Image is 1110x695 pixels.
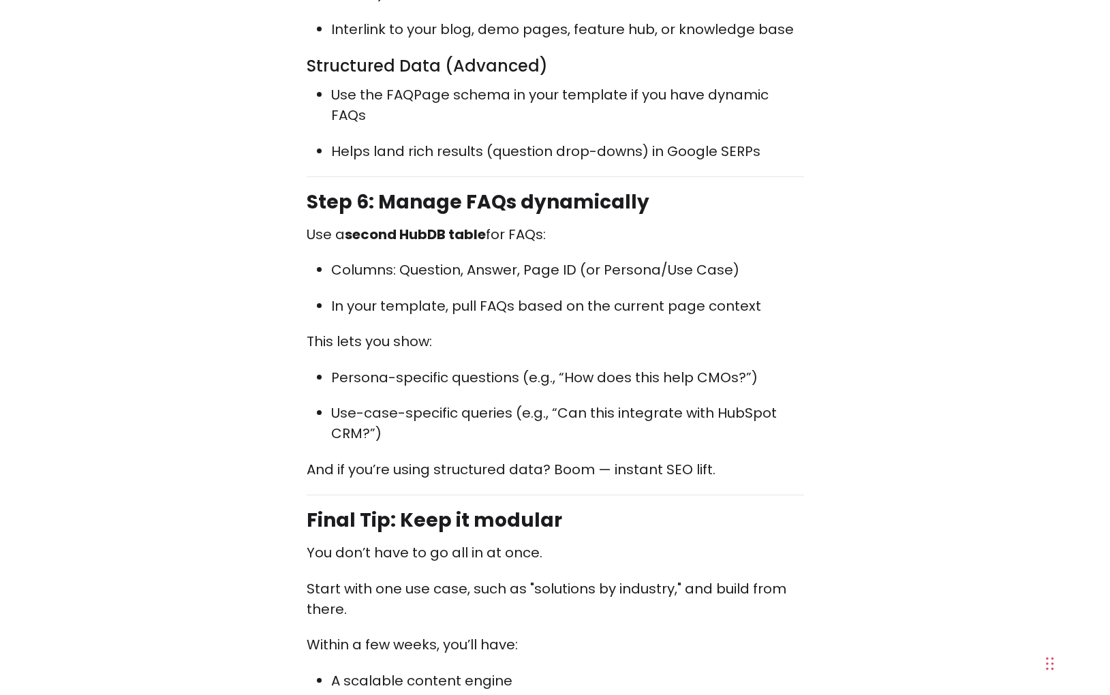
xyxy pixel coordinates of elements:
p: A scalable content engine [331,670,804,691]
p: Columns: Question, Answer, Page ID (or Persona/Use Case) [331,260,804,280]
p: Use-case-specific queries (e.g., “Can this integrate with HubSpot CRM?”) [331,403,804,444]
p: This lets you show: [307,331,804,352]
strong: second HubDB table [345,225,486,244]
p: Within a few weeks, you’ll have: [307,634,804,655]
h3: Structured Data (Advanced) [307,55,804,77]
h2: Final Tip: Keep it modular [307,508,804,534]
p: Persona-specific questions (e.g., “How does this help CMOs?”) [331,367,804,388]
p: Interlink to your blog, demo pages, feature hub, or knowledge base [331,19,804,40]
h2: Step 6: Manage FAQs dynamically [307,189,804,215]
p: In your template, pull FAQs based on the current page context [331,296,804,316]
div: Drag [1046,643,1054,684]
p: Start with one use case, such as "solutions by industry," and build from there. [307,578,804,619]
p: And if you’re using structured data? Boom — instant SEO lift. [307,459,804,480]
p: Helps land rich results (question drop-downs) in Google SERPs [331,141,804,161]
iframe: Chat Widget [805,525,1110,695]
p: Use a for FAQs: [307,224,804,245]
p: Use the FAQPage schema in your template if you have dynamic FAQs [331,84,804,125]
p: You don’t have to go all in at once. [307,542,804,563]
